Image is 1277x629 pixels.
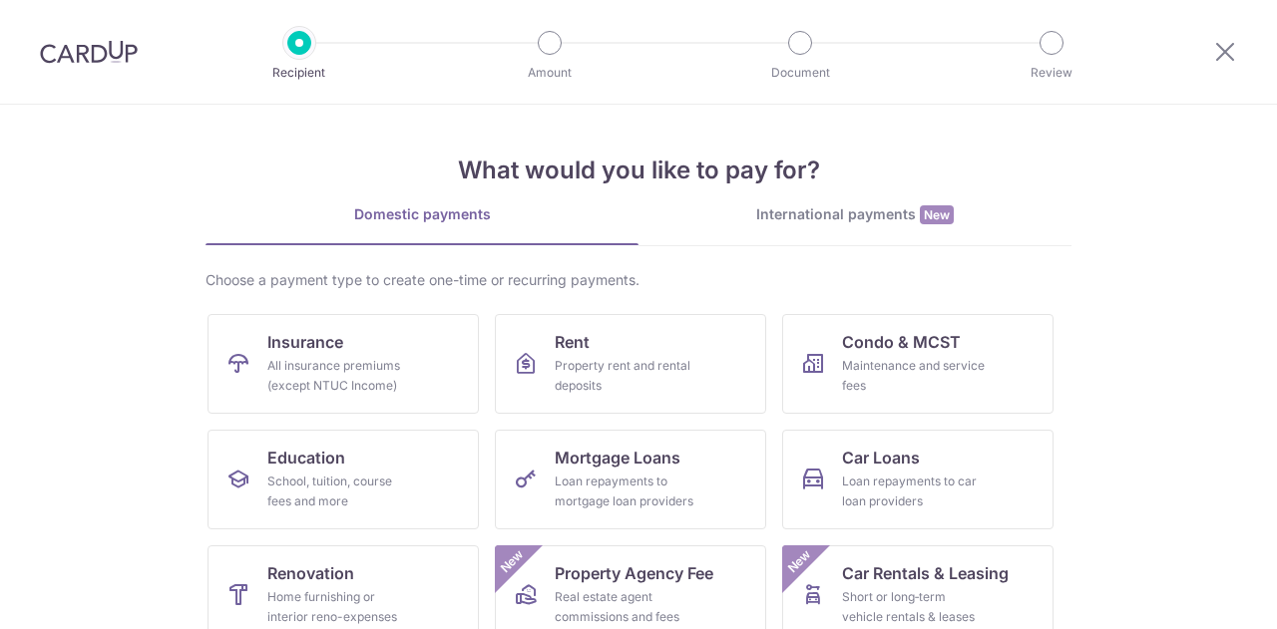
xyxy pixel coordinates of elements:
[267,472,411,511] div: School, tuition, course fees and more
[476,63,624,83] p: Amount
[782,430,1054,529] a: Car LoansLoan repayments to car loan providers
[555,330,590,354] span: Rent
[267,330,343,354] span: Insurance
[495,314,766,414] a: RentProperty rent and rental deposits
[842,472,986,511] div: Loan repayments to car loan providers
[978,63,1125,83] p: Review
[638,204,1071,225] div: International payments
[267,356,411,396] div: All insurance premiums (except NTUC Income)
[555,472,698,511] div: Loan repayments to mortgage loan providers
[206,153,1071,188] h4: What would you like to pay for?
[267,561,354,585] span: Renovation
[40,40,138,64] img: CardUp
[842,561,1009,585] span: Car Rentals & Leasing
[782,314,1054,414] a: Condo & MCSTMaintenance and service fees
[555,587,698,627] div: Real estate agent commissions and fees
[206,204,638,224] div: Domestic payments
[783,545,816,578] span: New
[842,330,961,354] span: Condo & MCST
[225,63,373,83] p: Recipient
[555,356,698,396] div: Property rent and rental deposits
[267,587,411,627] div: Home furnishing or interior reno-expenses
[267,446,345,470] span: Education
[842,446,920,470] span: Car Loans
[555,446,680,470] span: Mortgage Loans
[555,561,713,585] span: Property Agency Fee
[842,356,986,396] div: Maintenance and service fees
[842,587,986,627] div: Short or long‑term vehicle rentals & leases
[208,314,479,414] a: InsuranceAll insurance premiums (except NTUC Income)
[1149,569,1257,619] iframe: Opens a widget where you can find more information
[920,205,954,224] span: New
[208,430,479,529] a: EducationSchool, tuition, course fees and more
[206,270,1071,290] div: Choose a payment type to create one-time or recurring payments.
[495,430,766,529] a: Mortgage LoansLoan repayments to mortgage loan providers
[726,63,874,83] p: Document
[496,545,529,578] span: New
